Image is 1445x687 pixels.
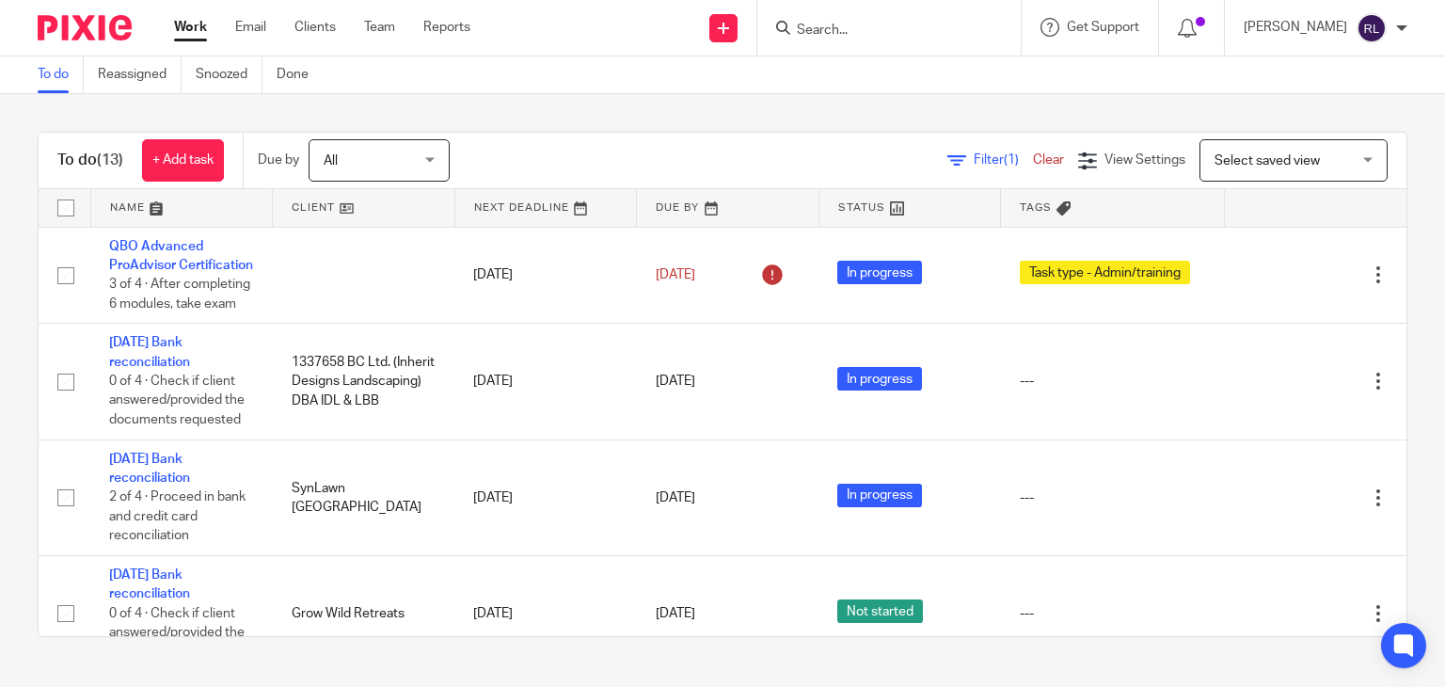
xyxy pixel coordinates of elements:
[38,15,132,40] img: Pixie
[324,154,338,168] span: All
[98,56,182,93] a: Reassigned
[974,153,1033,167] span: Filter
[656,268,695,281] span: [DATE]
[837,261,922,284] span: In progress
[837,367,922,391] span: In progress
[656,375,695,388] span: [DATE]
[109,336,190,368] a: [DATE] Bank reconciliation
[109,568,190,600] a: [DATE] Bank reconciliation
[109,278,250,311] span: 3 of 4 · After completing 6 modules, take exam
[1004,153,1019,167] span: (1)
[109,491,246,543] span: 2 of 4 · Proceed in bank and credit card reconciliation
[1357,13,1387,43] img: svg%3E
[364,18,395,37] a: Team
[109,607,245,659] span: 0 of 4 · Check if client answered/provided the documents requested
[294,18,336,37] a: Clients
[109,240,253,272] a: QBO Advanced ProAdvisor Certification
[1067,21,1139,34] span: Get Support
[174,18,207,37] a: Work
[109,453,190,485] a: [DATE] Bank reconciliation
[1020,488,1205,507] div: ---
[1020,372,1205,391] div: ---
[1244,18,1347,37] p: [PERSON_NAME]
[1104,153,1185,167] span: View Settings
[277,56,323,93] a: Done
[1033,153,1064,167] a: Clear
[258,151,299,169] p: Due by
[142,139,224,182] a: + Add task
[1020,261,1190,284] span: Task type - Admin/training
[196,56,262,93] a: Snoozed
[38,56,84,93] a: To do
[837,484,922,507] span: In progress
[423,18,470,37] a: Reports
[837,599,923,623] span: Not started
[273,439,455,555] td: SynLawn [GEOGRAPHIC_DATA]
[656,491,695,504] span: [DATE]
[454,324,637,439] td: [DATE]
[1215,154,1320,168] span: Select saved view
[57,151,123,170] h1: To do
[656,607,695,620] span: [DATE]
[97,152,123,168] span: (13)
[273,324,455,439] td: 1337658 BC Ltd. (Inherit Designs Landscaping) DBA IDL & LBB
[235,18,266,37] a: Email
[1020,202,1052,213] span: Tags
[454,227,637,324] td: [DATE]
[454,556,637,672] td: [DATE]
[454,439,637,555] td: [DATE]
[109,375,245,426] span: 0 of 4 · Check if client answered/provided the documents requested
[795,23,964,40] input: Search
[273,556,455,672] td: Grow Wild Retreats
[1020,604,1205,623] div: ---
